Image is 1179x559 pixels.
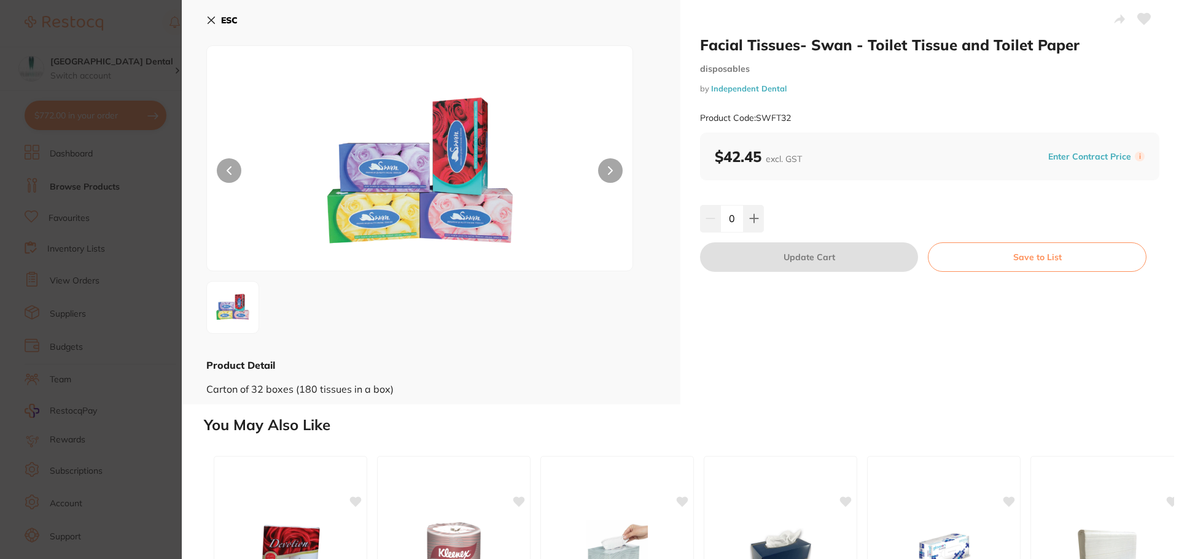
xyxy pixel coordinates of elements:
button: Save to List [928,242,1146,272]
img: Profile image for Restocq [28,37,47,56]
div: message notification from Restocq, 47m ago. Let me know should there be anything I can help you w... [18,26,227,66]
h2: You May Also Like [204,417,1174,434]
span: excl. GST [766,153,802,164]
img: MTkyMA [211,285,255,330]
b: $42.45 [715,147,802,166]
a: Independent Dental [711,83,787,93]
small: by [700,84,1159,93]
button: Enter Contract Price [1045,151,1135,163]
h2: Facial Tissues- Swan - Toilet Tissue and Toilet Paper [700,36,1159,54]
b: Product Detail [206,359,275,371]
p: Message from Restocq, sent 47m ago [53,47,212,58]
b: ESC [221,15,238,26]
button: Update Cart [700,242,918,272]
button: ESC [206,10,238,31]
label: i [1135,152,1145,161]
small: disposables [700,64,1159,74]
small: Product Code: SWFT32 [700,113,791,123]
img: MTkyMA [292,77,548,271]
p: Let me know should there be anything I can help you with? [53,35,212,47]
div: Carton of 32 boxes (180 tissues in a box) [206,372,656,395]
